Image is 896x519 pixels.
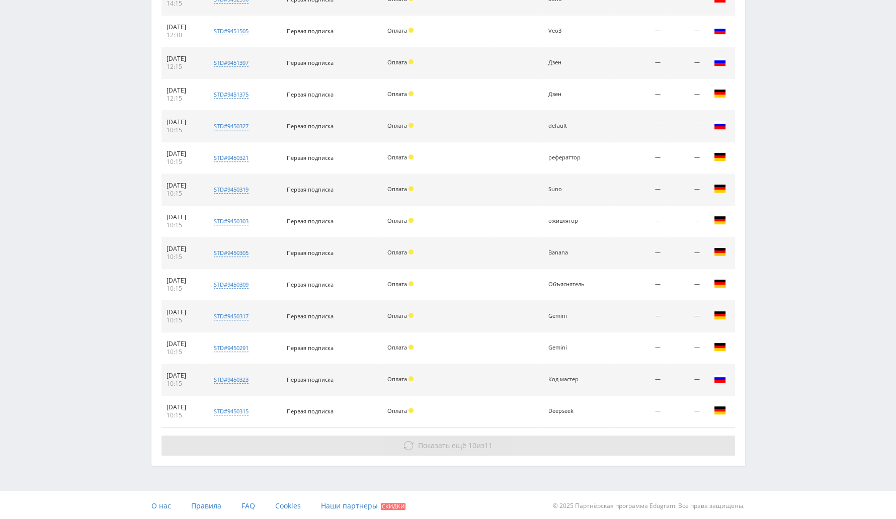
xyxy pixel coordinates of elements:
div: 12:15 [167,63,199,71]
span: Холд [409,249,414,254]
span: Первая подписка [287,27,334,35]
td: — [665,111,704,142]
td: — [609,111,665,142]
span: Наши партнеры [321,501,378,510]
img: rus.png [714,56,726,68]
div: 10:15 [167,411,199,419]
div: 10:15 [167,253,199,261]
div: std#9450317 [214,312,249,320]
div: std#9451505 [214,27,249,35]
span: Первая подписка [287,154,334,161]
td: — [665,174,704,206]
img: deu.png [714,278,726,290]
div: Gemini [548,344,594,351]
span: Первая подписка [287,186,334,193]
img: rus.png [714,24,726,36]
div: Suno [548,186,594,193]
span: Оплата [387,90,407,98]
div: [DATE] [167,245,199,253]
div: std#9450315 [214,407,249,415]
div: std#9451397 [214,59,249,67]
div: std#9450309 [214,281,249,289]
span: Оплата [387,27,407,34]
div: [DATE] [167,340,199,348]
img: deu.png [714,183,726,195]
td: — [665,237,704,269]
div: default [548,123,594,129]
img: deu.png [714,341,726,353]
td: — [665,142,704,174]
img: rus.png [714,373,726,385]
div: 10:15 [167,348,199,356]
div: Дзен [548,59,594,66]
span: Холд [409,154,414,159]
span: Оплата [387,185,407,193]
span: Первая подписка [287,122,334,130]
div: 12:30 [167,31,199,39]
div: [DATE] [167,182,199,190]
div: 10:15 [167,158,199,166]
div: std#9450327 [214,122,249,130]
div: Объяснятель [548,281,594,288]
div: 10:15 [167,190,199,198]
td: — [665,206,704,237]
span: из [418,441,493,450]
span: FAQ [241,501,255,510]
div: оживлятор [548,218,594,224]
div: Gemini [548,313,594,319]
img: deu.png [714,88,726,100]
td: — [665,332,704,364]
span: Оплата [387,280,407,288]
td: — [665,79,704,111]
span: Холд [409,218,414,223]
span: Первая подписка [287,249,334,256]
div: [DATE] [167,213,199,221]
span: Оплата [387,217,407,224]
div: std#9450321 [214,154,249,162]
span: Первая подписка [287,281,334,288]
td: — [609,47,665,79]
td: — [665,364,704,396]
td: — [609,79,665,111]
td: — [665,16,704,47]
span: 10 [468,441,476,450]
img: deu.png [714,214,726,226]
span: Холд [409,376,414,381]
span: Холд [409,281,414,286]
div: Deepseek [548,408,594,414]
div: 12:15 [167,95,199,103]
div: [DATE] [167,118,199,126]
span: Первая подписка [287,376,334,383]
span: 11 [484,441,493,450]
div: [DATE] [167,277,199,285]
td: — [665,396,704,427]
td: — [609,364,665,396]
div: std#9450305 [214,249,249,257]
div: Veo3 [548,28,594,34]
span: О нас [151,501,171,510]
span: Оплата [387,248,407,256]
div: Код мастер [548,376,594,383]
td: — [609,396,665,427]
span: Холд [409,186,414,191]
span: Оплата [387,122,407,129]
span: Первая подписка [287,312,334,320]
img: rus.png [714,119,726,131]
span: Оплата [387,312,407,319]
td: — [609,269,665,301]
td: — [609,301,665,332]
span: Первая подписка [287,91,334,98]
div: std#9450319 [214,186,249,194]
div: 10:15 [167,221,199,229]
div: [DATE] [167,150,199,158]
td: — [609,174,665,206]
span: Оплата [387,58,407,66]
div: [DATE] [167,308,199,316]
span: Первая подписка [287,344,334,352]
span: Первая подписка [287,59,334,66]
img: deu.png [714,309,726,321]
span: Оплата [387,407,407,414]
td: — [609,332,665,364]
span: Оплата [387,375,407,383]
div: [DATE] [167,55,199,63]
